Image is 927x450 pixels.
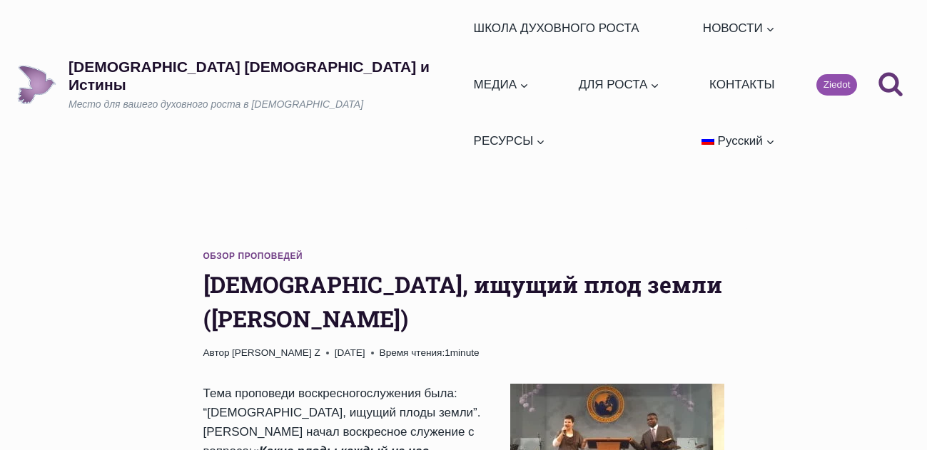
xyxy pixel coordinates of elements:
a: Обзор проповедей [203,251,303,261]
a: Русский [695,113,781,169]
span: Русский [718,134,763,148]
a: ДЛЯ РОСТА [572,56,666,113]
span: РЕСУРСЫ [473,131,545,150]
a: Ziedot [816,74,857,96]
span: minute [450,347,480,358]
span: Автор [203,345,230,361]
p: [DEMOGRAPHIC_DATA] [DEMOGRAPHIC_DATA] и Истины [69,58,467,93]
a: РЕСУРСЫ [467,113,552,169]
a: [DEMOGRAPHIC_DATA] [DEMOGRAPHIC_DATA] и ИстиныМесто для вашего духовного роста в [DEMOGRAPHIC_DATA] [17,58,467,112]
a: КОНТАКТЫ [703,56,781,113]
a: МЕДИА [467,56,535,113]
span: Время чтения: [380,347,445,358]
time: [DATE] [335,345,365,361]
button: Показать форму поиска [871,66,910,104]
span: МЕДИА [473,75,529,94]
h1: [DEMOGRAPHIC_DATA], ищущий плод земли ([PERSON_NAME]) [203,267,724,336]
img: Draudze Gars un Patiesība [17,65,56,104]
span: НОВОСТИ [703,19,775,38]
a: [PERSON_NAME] Z [232,347,320,358]
p: Место для вашего духовного роста в [DEMOGRAPHIC_DATA] [69,98,467,112]
span: ДЛЯ РОСТА [578,75,659,94]
span: 1 [380,345,480,361]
